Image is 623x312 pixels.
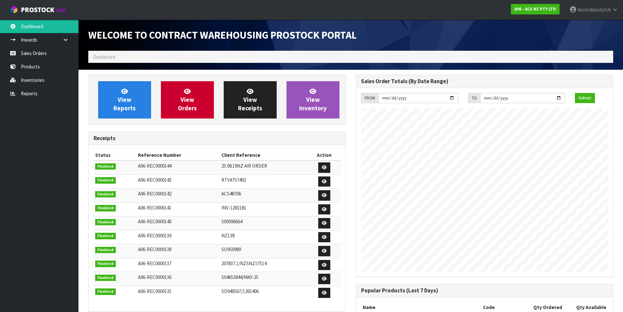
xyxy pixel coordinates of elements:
span: Dashboard [93,54,115,60]
span: S04653844/MAY-25 [221,274,258,280]
a: ViewInventory [286,81,339,119]
h3: Popular Products (Last 7 Days) [361,287,608,294]
span: A06-REC0000138 [138,246,171,252]
span: SO950989 [221,246,241,252]
h3: Sales Order Totals (By Date Range) [361,78,608,84]
h3: Receipts [94,135,341,141]
span: Finalised [95,177,116,184]
span: A06-REC0000143 [138,177,171,183]
span: S00096664 [221,218,242,225]
span: Finalised [95,191,116,198]
span: View Receipts [238,87,262,112]
a: ViewReports [98,81,151,119]
span: A06-REC0000140 [138,218,171,225]
span: Finalised [95,261,116,267]
div: TO [468,93,480,103]
span: A06-REC0000142 [138,191,171,197]
span: Australianclutch [578,7,611,13]
img: cube-alt.png [10,6,18,14]
span: A06-REC0000137 [138,260,171,266]
span: 207837.1/NZSNZ17514 [221,260,267,266]
span: ProStock [21,6,54,14]
span: SO940567/1265406 [221,288,259,294]
a: ViewReceipts [224,81,277,119]
span: A06-REC0000144 [138,163,171,169]
span: A06-REC0000135 [138,288,171,294]
a: ViewOrders [161,81,214,119]
span: INV-1283181 [221,205,246,211]
span: RTV#757492 [221,177,246,183]
span: Finalised [95,233,116,239]
span: Welcome to Contract Warehousing ProStock Portal [88,28,357,42]
span: Finalised [95,275,116,281]
span: A06-REC0000141 [138,205,171,211]
span: View Inventory [299,87,327,112]
span: A06-REC0000139 [138,232,171,239]
span: 25.08.19NZ AIR ORDER [221,163,267,169]
th: Reference Number [136,150,220,160]
th: Status [94,150,136,160]
span: View Reports [113,87,136,112]
strong: A06 - ACS NZ PTY LTD [514,6,556,12]
small: WMS [56,7,66,13]
span: Finalised [95,288,116,295]
span: Finalised [95,247,116,253]
span: Finalised [95,163,116,170]
span: A06-REC0000136 [138,274,171,280]
div: FROM [361,93,378,103]
th: Client Reference [220,150,308,160]
button: Refresh [575,93,595,103]
th: Action [308,150,340,160]
span: Finalised [95,205,116,211]
span: Finalised [95,219,116,226]
span: View Orders [178,87,197,112]
span: NZ138 [221,232,234,239]
span: ACS48706 [221,191,241,197]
